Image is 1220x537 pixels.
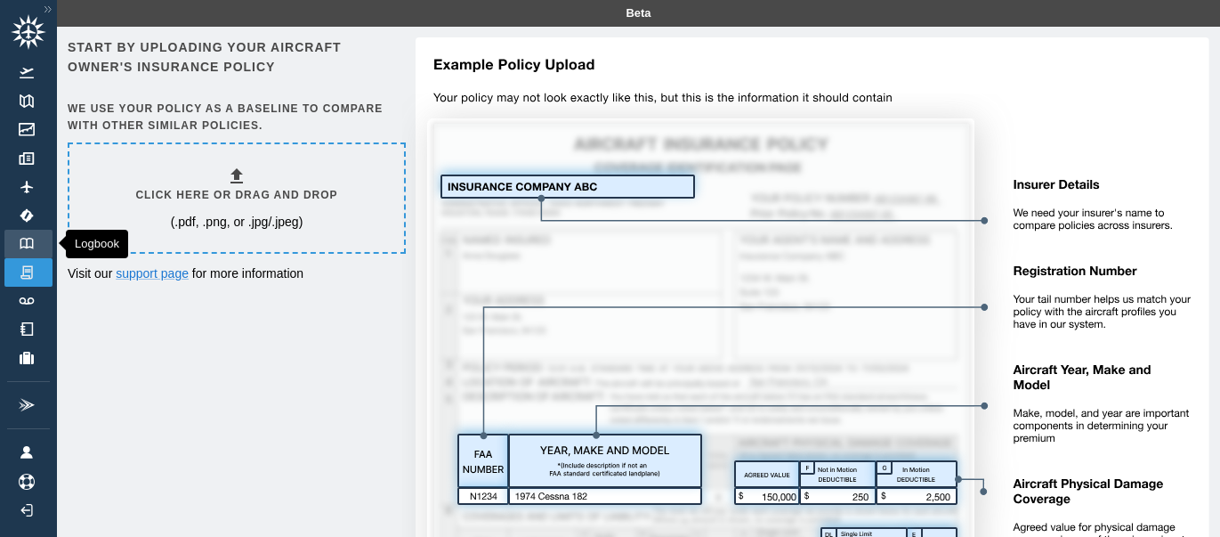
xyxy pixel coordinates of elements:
h6: We use your policy as a baseline to compare with other similar policies. [68,101,402,134]
a: support page [116,266,189,281]
h6: Click here or drag and drop [135,187,337,204]
h6: Start by uploading your aircraft owner's insurance policy [68,37,402,77]
p: (.pdf, .png, or .jpg/.jpeg) [171,213,303,231]
p: Visit our for more information [68,264,402,282]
